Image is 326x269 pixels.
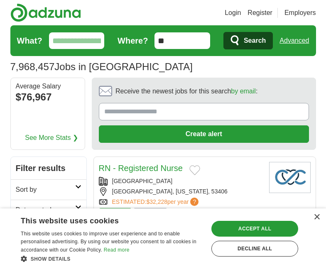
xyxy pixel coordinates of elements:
a: Register [248,8,272,18]
span: This website uses cookies to improve user experience and to enable personalised advertising. By u... [21,231,196,253]
h1: Jobs in [GEOGRAPHIC_DATA] [10,61,193,72]
span: Receive the newest jobs for this search : [115,86,257,96]
div: [GEOGRAPHIC_DATA], [US_STATE], 53406 [99,187,262,196]
span: 7,968,457 [10,59,55,74]
h2: Filter results [11,157,86,179]
h2: Sort by [16,185,75,195]
img: Adzuna logo [10,3,81,22]
div: Decline all [211,241,298,257]
div: This website uses cookies [21,213,182,226]
div: Average Salary [16,83,80,90]
span: Search [244,32,266,49]
label: Where? [118,34,148,47]
span: $32,228 [146,198,167,205]
span: EASY APPLY [133,208,167,217]
a: by email [231,88,256,95]
h2: Date posted [16,205,75,215]
span: ? [190,198,199,206]
div: Close [314,214,320,220]
a: See More Stats ❯ [25,133,78,143]
a: Login [225,8,241,18]
button: Add to favorite jobs [189,165,200,175]
img: Company logo [269,162,311,193]
button: Search [223,32,273,49]
div: Show details [21,254,203,263]
span: TOP MATCH [99,208,132,217]
button: Create alert [99,125,309,143]
a: Read more, opens a new window [104,247,130,253]
div: [GEOGRAPHIC_DATA] [99,177,262,186]
a: Sort by [11,179,86,200]
a: ESTIMATED:$32,228per year? [112,198,201,206]
a: Employers [284,8,316,18]
div: Accept all [211,221,298,237]
label: What? [17,34,42,47]
a: Date posted [11,200,86,220]
a: Advanced [279,32,309,49]
a: RN - Registered Nurse [99,164,183,173]
div: $76,967 [16,90,80,105]
span: Show details [31,256,71,262]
